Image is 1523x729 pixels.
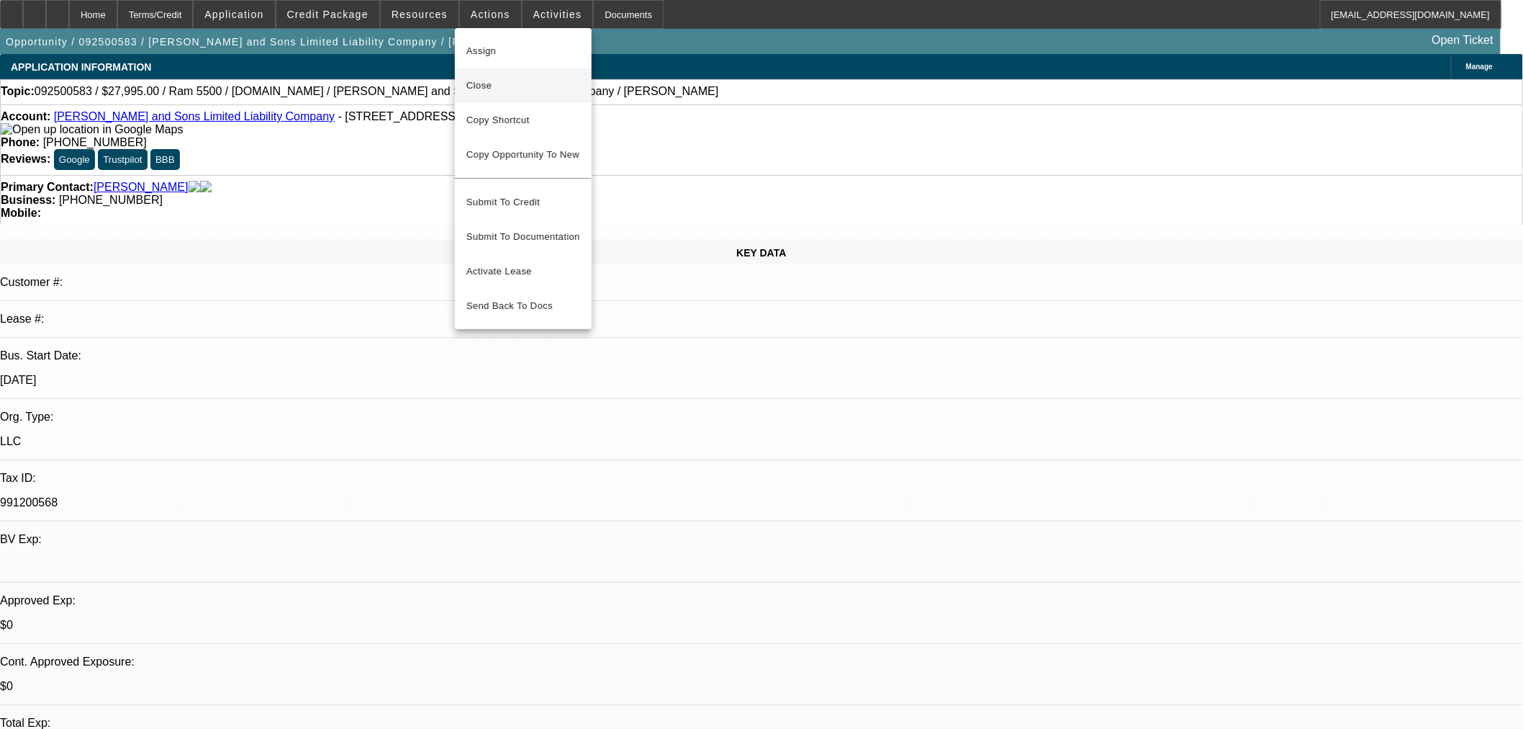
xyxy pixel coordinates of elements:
span: Assign [466,43,580,60]
span: Copy Opportunity To New [466,149,579,160]
span: Submit To Documentation [466,228,580,246]
span: Close [466,77,580,94]
span: Send Back To Docs [466,298,580,315]
span: Activate Lease [466,263,580,280]
span: Submit To Credit [466,194,580,211]
span: Copy Shortcut [466,112,580,129]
